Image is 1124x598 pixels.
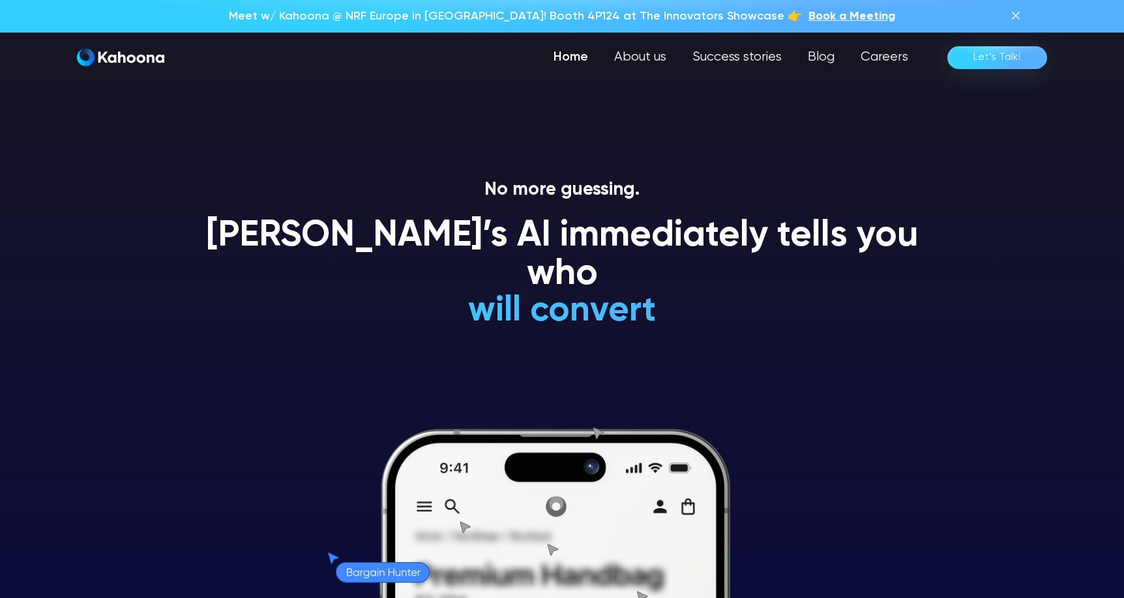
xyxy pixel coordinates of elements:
[601,44,679,70] a: About us
[77,48,164,66] img: Kahoona logo white
[540,44,601,70] a: Home
[190,179,934,201] p: No more guessing.
[848,44,921,70] a: Careers
[229,8,802,25] p: Meet w/ Kahoona @ NRF Europe in [GEOGRAPHIC_DATA]! Booth 4P124 at The Innovators Showcase 👉
[679,44,795,70] a: Success stories
[77,48,164,67] a: home
[947,46,1047,69] a: Let’s Talk!
[190,217,934,294] h1: [PERSON_NAME]’s AI immediately tells you who
[973,47,1021,68] div: Let’s Talk!
[808,10,895,22] span: Book a Meeting
[370,292,754,330] h1: will convert
[808,8,895,25] a: Book a Meeting
[795,44,848,70] a: Blog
